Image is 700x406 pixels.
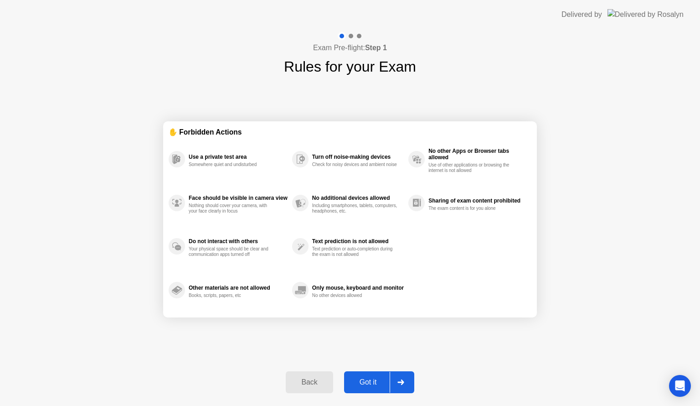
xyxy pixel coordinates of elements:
[189,246,275,257] div: Your physical space should be clear and communication apps turned off
[669,375,691,397] div: Open Intercom Messenger
[189,203,275,214] div: Nothing should cover your camera, with your face clearly in focus
[313,42,387,53] h4: Exam Pre-flight:
[189,162,275,167] div: Somewhere quiet and undisturbed
[428,198,527,204] div: Sharing of exam content prohibited
[312,195,404,201] div: No additional devices allowed
[365,44,387,52] b: Step 1
[312,203,398,214] div: Including smartphones, tablets, computers, headphones, etc.
[428,148,527,161] div: No other Apps or Browser tabs allowed
[189,154,288,160] div: Use a private test area
[312,285,404,291] div: Only mouse, keyboard and monitor
[284,56,416,78] h1: Rules for your Exam
[312,246,398,257] div: Text prediction or auto-completion during the exam is not allowed
[428,162,515,173] div: Use of other applications or browsing the internet is not allowed
[286,371,333,393] button: Back
[428,206,515,211] div: The exam content is for you alone
[189,293,275,298] div: Books, scripts, papers, etc
[561,9,602,20] div: Delivered by
[344,371,414,393] button: Got it
[312,238,404,245] div: Text prediction is not allowed
[189,285,288,291] div: Other materials are not allowed
[288,378,330,386] div: Back
[312,154,404,160] div: Turn off noise-making devices
[169,127,531,137] div: ✋ Forbidden Actions
[312,293,398,298] div: No other devices allowed
[347,378,390,386] div: Got it
[189,195,288,201] div: Face should be visible in camera view
[312,162,398,167] div: Check for noisy devices and ambient noise
[607,9,684,20] img: Delivered by Rosalyn
[189,238,288,245] div: Do not interact with others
